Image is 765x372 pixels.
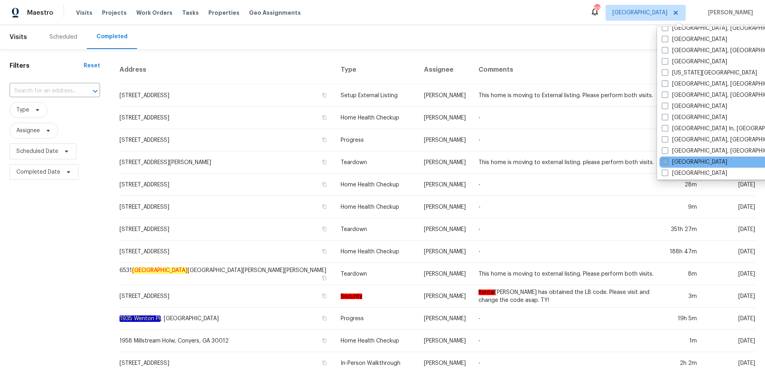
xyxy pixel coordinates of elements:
td: [STREET_ADDRESS] [119,285,334,307]
td: Setup External Listing [334,84,417,107]
td: [PERSON_NAME] [418,263,472,285]
td: - [472,129,663,151]
td: [PERSON_NAME] [418,151,472,174]
th: Comments [472,55,663,84]
td: [DATE] [703,196,755,218]
span: Properties [208,9,239,17]
td: 1m [663,330,703,352]
div: 93 [594,5,600,13]
em: Security [341,294,362,299]
button: Copy Address [321,248,328,255]
div: Reset [84,62,100,70]
span: Visits [76,9,92,17]
span: Scheduled Date [16,147,58,155]
td: Home Health Checkup [334,107,417,129]
td: 351h 27m [663,218,703,241]
button: Copy Address [321,337,328,344]
td: [PERSON_NAME] [418,196,472,218]
th: Type [334,55,417,84]
td: [DATE] [703,307,755,330]
td: , [GEOGRAPHIC_DATA] [119,307,334,330]
label: [GEOGRAPHIC_DATA] [662,35,727,43]
button: Copy Address [321,136,328,143]
button: Copy Address [321,315,328,322]
td: [STREET_ADDRESS] [119,84,334,107]
label: [GEOGRAPHIC_DATA] [662,58,727,66]
td: [DATE] [703,241,755,263]
td: [STREET_ADDRESS][PERSON_NAME] [119,151,334,174]
em: [GEOGRAPHIC_DATA] [132,267,188,274]
td: Teardown [334,218,417,241]
td: Teardown [334,151,417,174]
td: [DATE] [703,218,755,241]
td: This home is moving to External listing. Please perform both visits. [472,84,663,107]
td: 3m [663,285,703,307]
button: Copy Address [321,114,328,121]
td: [STREET_ADDRESS] [119,107,334,129]
span: Assignee [16,127,40,135]
td: 6531 [GEOGRAPHIC_DATA][PERSON_NAME][PERSON_NAME] [119,263,334,285]
em: 1935 Wenton Pl [120,315,161,322]
span: Type [16,106,29,114]
td: 1958 Millstream Holw, Conyers, GA 30012 [119,330,334,352]
td: [PERSON_NAME] [418,285,472,307]
td: - [472,218,663,241]
td: 188h 47m [663,241,703,263]
td: - [472,174,663,196]
span: [PERSON_NAME] [705,9,753,17]
td: Home Health Checkup [334,196,417,218]
th: Assignee [418,55,472,84]
td: 8m [663,263,703,285]
td: [PERSON_NAME] [418,241,472,263]
td: 28m [663,174,703,196]
td: This home is moving to external listing. please perform both visits. [472,151,663,174]
td: [PERSON_NAME] [418,174,472,196]
h1: Filters [10,62,84,70]
label: [GEOGRAPHIC_DATA] [662,114,727,121]
span: Completed Date [16,168,60,176]
td: [STREET_ADDRESS] [119,174,334,196]
td: Home Health Checkup [334,174,417,196]
td: Teardown [334,263,417,285]
button: Copy Address [321,203,328,210]
span: Projects [102,9,127,17]
div: Scheduled [49,33,77,41]
td: [PERSON_NAME] [418,84,472,107]
td: Home Health Checkup [334,330,417,352]
td: [STREET_ADDRESS] [119,129,334,151]
td: [PERSON_NAME] [418,307,472,330]
td: 19h 5m [663,307,703,330]
td: [PERSON_NAME] [418,218,472,241]
td: - [472,307,663,330]
button: Copy Address [321,274,328,282]
label: [GEOGRAPHIC_DATA] [662,158,727,166]
button: Copy Address [321,359,328,366]
button: Copy Address [321,225,328,233]
td: Home Health Checkup [334,241,417,263]
th: Address [119,55,334,84]
span: [GEOGRAPHIC_DATA] [612,9,667,17]
span: Tasks [182,10,199,16]
button: Copy Address [321,292,328,300]
td: [PERSON_NAME] [418,330,472,352]
button: Copy Address [321,92,328,99]
td: [PERSON_NAME] has obtained the LB code. Please visit and change the code asap. TY! [472,285,663,307]
td: [STREET_ADDRESS] [119,241,334,263]
label: [GEOGRAPHIC_DATA] [662,169,727,177]
td: This home is moving to external listing. Please perform both visits. [472,263,663,285]
button: Open [90,86,101,97]
td: - [472,196,663,218]
span: Maestro [27,9,53,17]
td: [DATE] [703,285,755,307]
td: [DATE] [703,263,755,285]
td: [STREET_ADDRESS] [119,196,334,218]
td: - [472,330,663,352]
td: Progress [334,129,417,151]
td: [DATE] [703,174,755,196]
td: [DATE] [703,330,755,352]
td: Progress [334,307,417,330]
div: Completed [96,33,127,41]
span: Visits [10,28,27,46]
button: Copy Address [321,181,328,188]
td: [PERSON_NAME] [418,129,472,151]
